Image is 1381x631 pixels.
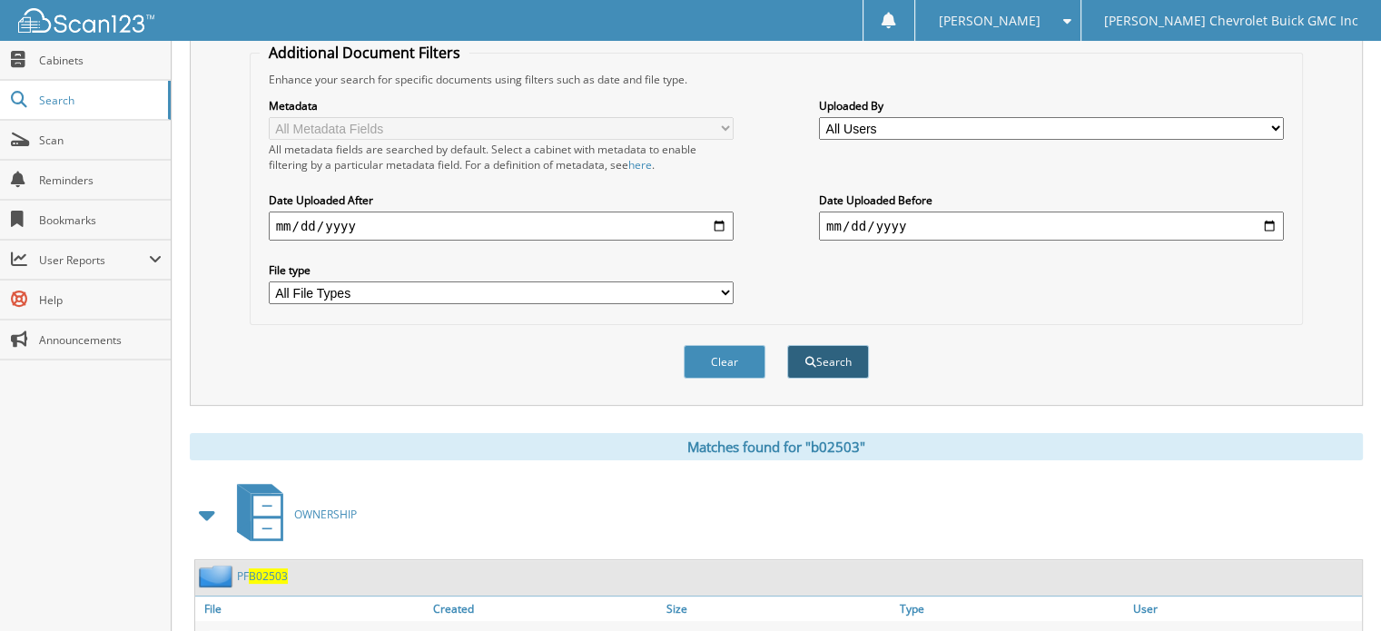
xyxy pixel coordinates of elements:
a: Size [662,596,895,621]
input: start [269,212,734,241]
a: User [1129,596,1362,621]
a: here [628,157,652,173]
iframe: Chat Widget [1290,544,1381,631]
span: [PERSON_NAME] [938,15,1040,26]
legend: Additional Document Filters [260,43,469,63]
img: folder2.png [199,565,237,587]
div: Matches found for "b02503" [190,433,1363,460]
span: Announcements [39,332,162,348]
span: Bookmarks [39,212,162,228]
a: File [195,596,429,621]
img: scan123-logo-white.svg [18,8,154,33]
span: Search [39,93,159,108]
a: OWNERSHIP [226,478,357,550]
span: Reminders [39,173,162,188]
span: Help [39,292,162,308]
a: PFB02503 [237,568,288,584]
button: Search [787,345,869,379]
span: [PERSON_NAME] Chevrolet Buick GMC Inc [1104,15,1358,26]
label: Date Uploaded Before [819,192,1284,208]
span: B02503 [249,568,288,584]
a: Created [429,596,662,621]
input: end [819,212,1284,241]
a: Type [895,596,1129,621]
span: OWNERSHIP [294,507,357,522]
span: User Reports [39,252,149,268]
span: Scan [39,133,162,148]
label: File type [269,262,734,278]
div: Enhance your search for specific documents using filters such as date and file type. [260,72,1294,87]
button: Clear [684,345,765,379]
span: Cabinets [39,53,162,68]
label: Metadata [269,98,734,113]
label: Uploaded By [819,98,1284,113]
label: Date Uploaded After [269,192,734,208]
div: All metadata fields are searched by default. Select a cabinet with metadata to enable filtering b... [269,142,734,173]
